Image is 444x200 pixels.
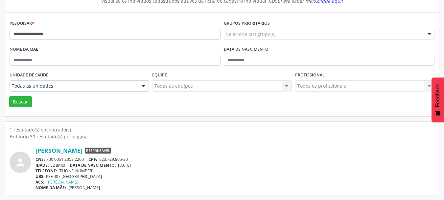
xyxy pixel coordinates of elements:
div: Exibindo 30 resultado(s) por página [10,133,434,140]
span: CPF: [88,157,97,162]
button: Feedback - Mostrar pesquisa [432,77,444,122]
span: Feedback [435,84,441,107]
label: Profissional [295,70,325,80]
label: Nome da mãe [10,44,38,55]
button: Buscar [9,96,32,107]
span: UBS: [35,174,45,179]
label: Equipe [152,70,167,80]
div: 1 resultado(s) encontrado(s) [10,126,434,133]
div: [PHONE_NUMBER] [35,168,434,174]
span: [DATE] [118,162,131,168]
label: Unidade de saúde [10,70,48,80]
span: CNS: [35,157,45,162]
span: Selecione o(s) grupo(s) [226,31,275,38]
i: person [14,157,26,168]
a: [PERSON_NAME] [47,179,78,185]
label: Grupos prioritários [224,18,270,29]
span: NOME DA MÃE: [35,185,66,190]
span: ACS: [35,179,44,185]
span: TELEFONE: [35,168,57,174]
span: Todas as unidades [12,83,135,89]
span: DATA DE NASCIMENTO: [70,162,116,168]
span: IDADE: [35,162,49,168]
span: 623.729.805-30 [99,157,128,162]
div: 52 anos [35,162,434,168]
div: PSF 007 [GEOGRAPHIC_DATA] [35,174,434,179]
label: Data de nascimento [224,44,269,55]
label: Pesquisar [10,18,34,29]
div: 700 0051 2058 2200 [35,157,434,162]
a: [PERSON_NAME] [35,147,82,154]
span: [PERSON_NAME] [68,185,100,190]
span: Responsável [85,148,111,154]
